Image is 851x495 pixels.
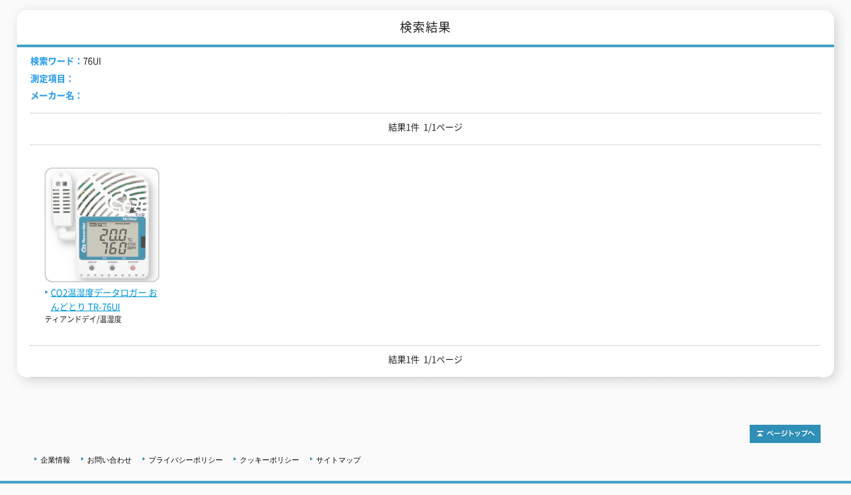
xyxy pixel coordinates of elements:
li: 76UI [30,54,101,68]
img: トップページへ [750,425,821,443]
a: 企業情報 [41,456,70,464]
span: メーカー名： [30,88,83,101]
span: 測定項目： [30,72,74,84]
a: お問い合わせ [87,456,132,464]
a: プライバシーポリシー [149,456,223,464]
p: 結果1件 1/1ページ [30,353,821,367]
a: CO2温湿度データロガー おんどとり TR-76UI [45,271,159,313]
h1: 検索結果 [17,10,834,47]
span: CO2温湿度データロガー おんどとり TR-76UI [45,286,159,314]
a: サイトマップ [316,456,361,464]
a: クッキーポリシー [240,456,299,464]
img: TR-76UI [45,167,159,286]
span: 検索ワード： [30,54,83,67]
p: ティアンドデイ/温湿度 [45,314,159,325]
p: 結果1件 1/1ページ [30,120,821,134]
